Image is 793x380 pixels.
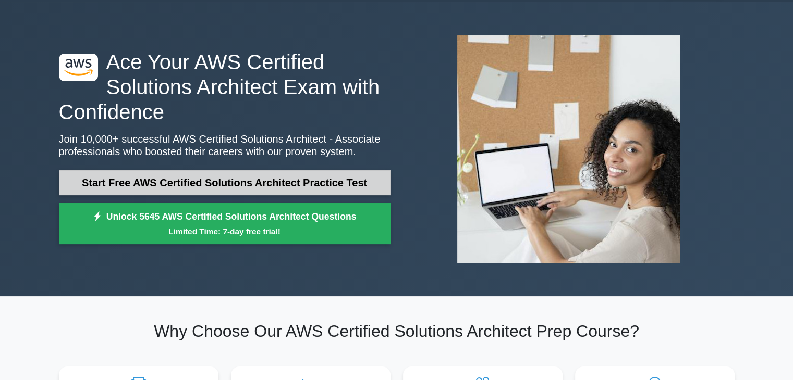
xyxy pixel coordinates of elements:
a: Unlock 5645 AWS Certified Solutions Architect QuestionsLimited Time: 7-day free trial! [59,203,391,245]
small: Limited Time: 7-day free trial! [72,225,377,237]
h1: Ace Your AWS Certified Solutions Architect Exam with Confidence [59,49,391,124]
p: Join 10,000+ successful AWS Certified Solutions Architect - Associate professionals who boosted t... [59,133,391,158]
a: Start Free AWS Certified Solutions Architect Practice Test [59,170,391,195]
h2: Why Choose Our AWS Certified Solutions Architect Prep Course? [59,321,735,341]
